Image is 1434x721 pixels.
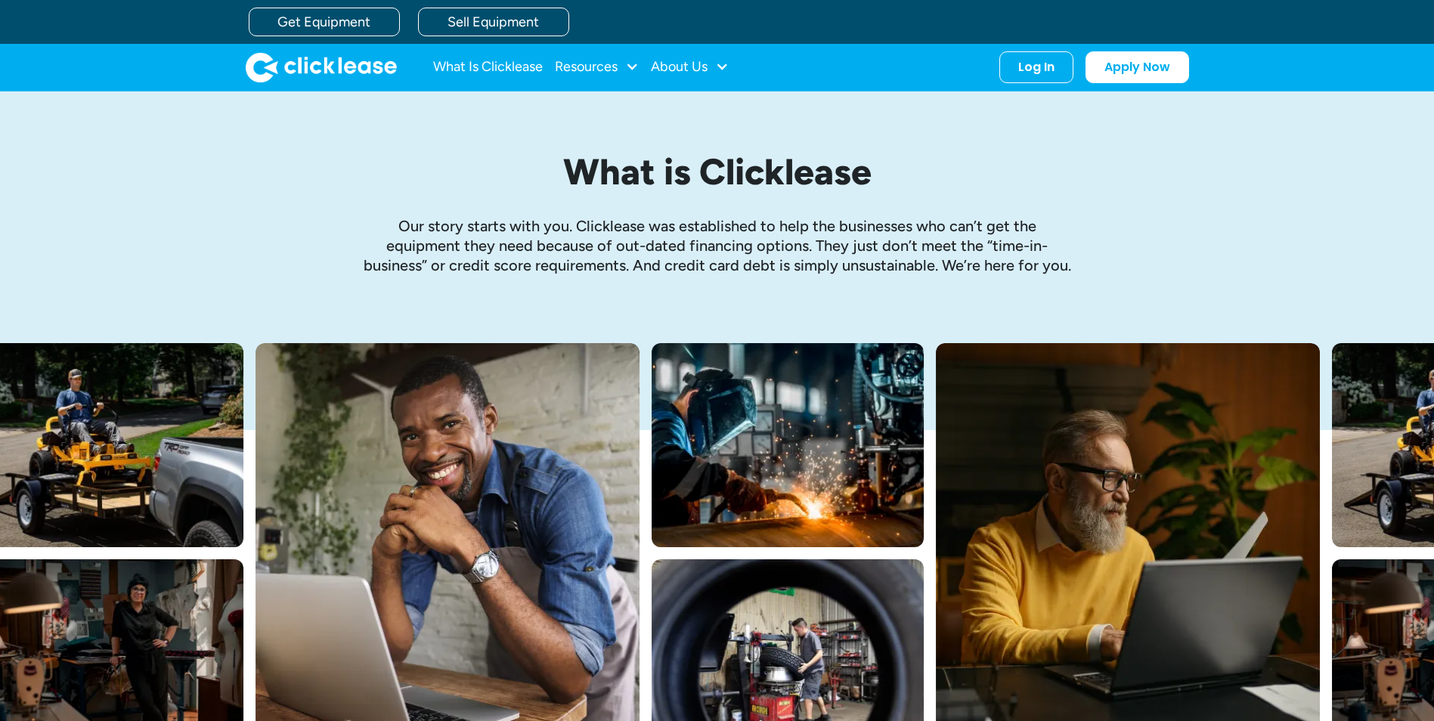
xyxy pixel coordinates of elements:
img: Clicklease logo [246,52,397,82]
div: Log In [1018,60,1055,75]
a: Get Equipment [249,8,400,36]
a: home [246,52,397,82]
h1: What is Clicklease [362,152,1073,192]
a: Sell Equipment [418,8,569,36]
div: Resources [555,52,639,82]
p: Our story starts with you. Clicklease was established to help the businesses who can’t get the eq... [362,216,1073,275]
a: What Is Clicklease [433,52,543,82]
div: About Us [651,52,729,82]
img: A welder in a large mask working on a large pipe [652,343,924,547]
a: Apply Now [1086,51,1189,83]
